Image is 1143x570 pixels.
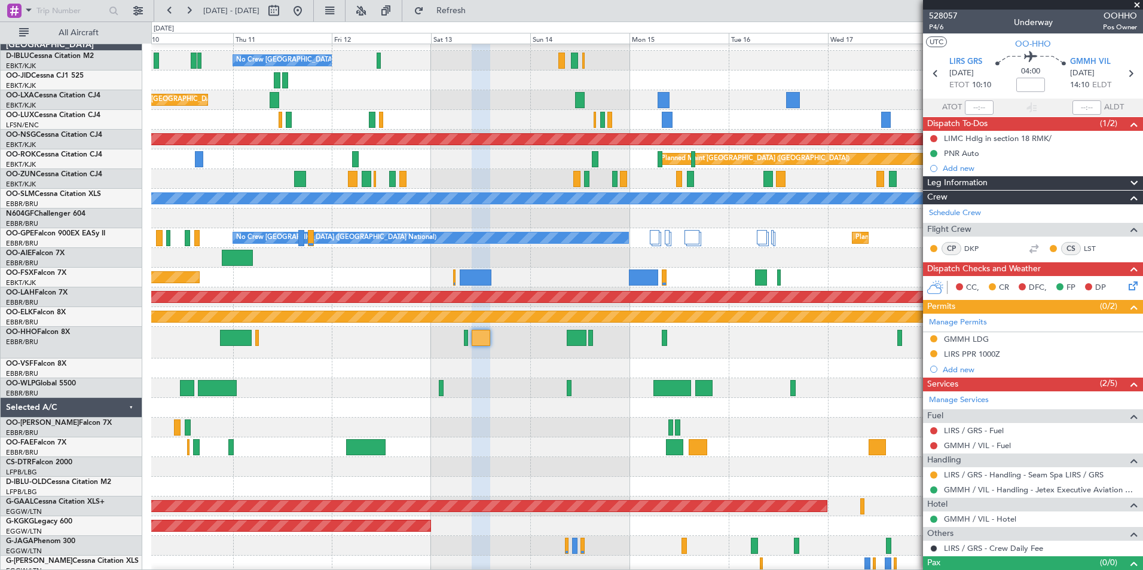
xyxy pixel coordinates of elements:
[926,36,947,47] button: UTC
[949,56,982,68] span: LIRS GRS
[1066,282,1075,294] span: FP
[966,282,979,294] span: CC,
[6,488,37,497] a: LFPB/LBG
[6,389,38,398] a: EBBR/BRU
[6,112,34,119] span: OO-LUX
[6,81,36,90] a: EBKT/KJK
[1100,377,1117,390] span: (2/5)
[6,160,36,169] a: EBKT/KJK
[6,259,38,268] a: EBBR/BRU
[6,498,33,505] span: G-GAAL
[6,468,37,477] a: LFPB/LBG
[6,239,38,248] a: EBBR/BRU
[1103,10,1137,22] span: OOHHO
[6,557,139,565] a: G-[PERSON_NAME]Cessna Citation XLS
[6,338,38,347] a: EBBR/BRU
[855,229,1072,247] div: Planned Maint [GEOGRAPHIC_DATA] ([GEOGRAPHIC_DATA] National)
[1103,22,1137,32] span: Pos Owner
[6,507,42,516] a: EGGW/LTN
[1021,66,1040,78] span: 04:00
[944,440,1011,451] a: GMMH / VIL - Fuel
[927,378,958,391] span: Services
[332,33,431,44] div: Fri 12
[6,278,36,287] a: EBKT/KJK
[1061,242,1081,255] div: CS
[929,317,987,329] a: Manage Permits
[203,5,259,16] span: [DATE] - [DATE]
[6,459,72,466] a: CS-DTRFalcon 2000
[6,289,35,296] span: OO-LAH
[6,527,42,536] a: EGGW/LTN
[6,479,47,486] span: D-IBLU-OLD
[929,394,989,406] a: Manage Services
[6,112,100,119] a: OO-LUXCessna Citation CJ4
[6,380,35,387] span: OO-WLP
[944,148,979,158] div: PNR Auto
[927,409,943,423] span: Fuel
[6,171,102,178] a: OO-ZUNCessna Citation CJ4
[942,102,962,114] span: ATOT
[1104,102,1124,114] span: ALDT
[6,151,36,158] span: OO-ROK
[943,364,1137,375] div: Add new
[944,543,1043,553] a: LIRS / GRS - Crew Daily Fee
[6,547,42,556] a: EGGW/LTN
[6,448,38,457] a: EBBR/BRU
[972,79,991,91] span: 10:10
[6,62,36,71] a: EBKT/KJK
[6,329,70,336] a: OO-HHOFalcon 8X
[134,33,233,44] div: Wed 10
[236,51,436,69] div: No Crew [GEOGRAPHIC_DATA] ([GEOGRAPHIC_DATA] National)
[6,289,68,296] a: OO-LAHFalcon 7X
[6,318,38,327] a: EBBR/BRU
[6,210,85,217] a: N604GFChallenger 604
[154,24,174,34] div: [DATE]
[944,334,989,344] div: GMMH LDG
[1084,243,1111,254] a: LST
[6,72,84,79] a: OO-JIDCessna CJ1 525
[6,269,66,277] a: OO-FSXFalcon 7X
[942,242,961,255] div: CP
[965,100,994,115] input: --:--
[6,171,36,178] span: OO-ZUN
[1092,79,1111,91] span: ELDT
[6,131,102,139] a: OO-NSGCessna Citation CJ4
[6,538,75,545] a: G-JAGAPhenom 300
[1095,282,1106,294] span: DP
[6,219,38,228] a: EBBR/BRU
[944,133,1052,143] div: LIMC Hdlg in section 18 RMK/
[530,33,629,44] div: Sun 14
[6,200,38,209] a: EBBR/BRU
[944,485,1137,495] a: GMMH / VIL - Handling - Jetex Executive Aviation GMMH / VIL
[6,53,29,60] span: D-IBLU
[944,349,1000,359] div: LIRS PPR 1000Z
[236,229,436,247] div: No Crew [GEOGRAPHIC_DATA] ([GEOGRAPHIC_DATA] National)
[6,360,66,367] a: OO-VSFFalcon 8X
[431,33,530,44] div: Sat 13
[6,439,33,446] span: OO-FAE
[6,518,72,525] a: G-KGKGLegacy 600
[6,72,31,79] span: OO-JID
[929,22,958,32] span: P4/6
[927,223,971,237] span: Flight Crew
[408,1,480,20] button: Refresh
[1014,16,1053,29] div: Underway
[944,514,1016,524] a: GMMH / VIL - Hotel
[927,176,988,190] span: Leg Information
[6,419,112,427] a: OO-[PERSON_NAME]Falcon 7X
[1070,79,1089,91] span: 14:10
[6,380,76,387] a: OO-WLPGlobal 5500
[6,191,35,198] span: OO-SLM
[6,479,111,486] a: D-IBLU-OLDCessna Citation M2
[1100,117,1117,130] span: (1/2)
[6,180,36,189] a: EBKT/KJK
[6,53,94,60] a: D-IBLUCessna Citation M2
[927,453,961,467] span: Handling
[13,23,130,42] button: All Aircraft
[929,207,981,219] a: Schedule Crew
[6,329,37,336] span: OO-HHO
[927,556,940,570] span: Pax
[1100,556,1117,569] span: (0/0)
[6,459,32,466] span: CS-DTR
[6,101,36,110] a: EBKT/KJK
